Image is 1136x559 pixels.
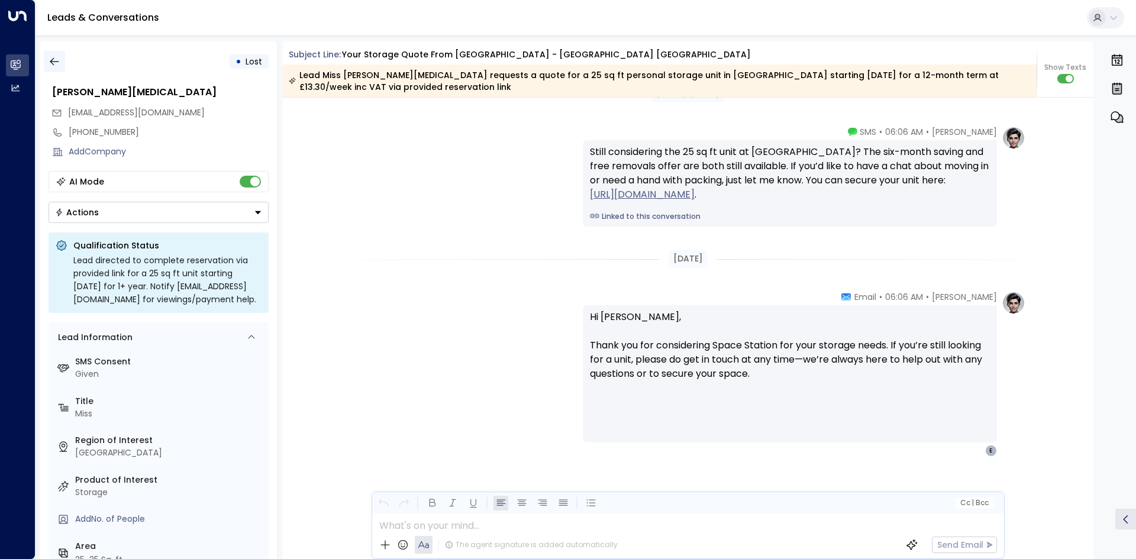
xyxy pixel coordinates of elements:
p: Hi [PERSON_NAME], Thank you for considering Space Station for your storage needs. If you’re still... [590,310,990,395]
div: Given [75,368,264,380]
a: Linked to this conversation [590,211,990,222]
div: Lead Information [54,331,133,344]
span: Subject Line: [289,49,341,60]
div: Your storage quote from [GEOGRAPHIC_DATA] - [GEOGRAPHIC_DATA] [GEOGRAPHIC_DATA] [342,49,751,61]
div: Actions [55,207,99,218]
span: Email [854,291,876,303]
img: profile-logo.png [1002,291,1025,315]
div: AddNo. of People [75,513,264,525]
div: Storage [75,486,264,499]
span: Show Texts [1044,62,1086,73]
button: Redo [396,496,411,510]
button: Actions [49,202,269,223]
span: 06:06 AM [885,126,923,138]
div: The agent signature is added automatically [445,539,618,550]
span: • [879,126,882,138]
label: SMS Consent [75,356,264,368]
button: Cc|Bcc [955,497,993,509]
label: Product of Interest [75,474,264,486]
p: Qualification Status [73,240,262,251]
div: Button group with a nested menu [49,202,269,223]
label: Region of Interest [75,434,264,447]
span: [EMAIL_ADDRESS][DOMAIN_NAME] [68,106,205,118]
label: Title [75,395,264,408]
label: Area [75,540,264,552]
div: Lead directed to complete reservation via provided link for a 25 sq ft unit starting [DATE] for 1... [73,254,262,306]
div: [PHONE_NUMBER] [69,126,269,138]
a: Leads & Conversations [47,11,159,24]
span: [PERSON_NAME] [932,126,997,138]
div: • [235,51,241,72]
div: Lead Miss [PERSON_NAME][MEDICAL_DATA] requests a quote for a 25 sq ft personal storage unit in [G... [289,69,1030,93]
span: • [926,291,929,303]
div: E [985,445,997,457]
div: [DATE] [669,250,708,267]
div: AddCompany [69,146,269,158]
img: profile-logo.png [1002,126,1025,150]
span: | [972,499,974,507]
span: 06:06 AM [885,291,923,303]
div: AI Mode [69,176,104,188]
span: • [879,291,882,303]
span: [PERSON_NAME] [932,291,997,303]
div: Still considering the 25 sq ft unit at [GEOGRAPHIC_DATA]? The six-month saving and free removals ... [590,145,990,202]
a: [URL][DOMAIN_NAME] [590,188,695,202]
span: SMS [860,126,876,138]
div: [GEOGRAPHIC_DATA] [75,447,264,459]
span: Cc Bcc [960,499,988,507]
div: [PERSON_NAME][MEDICAL_DATA] [52,85,269,99]
button: Undo [376,496,390,510]
div: Miss [75,408,264,420]
span: Lost [246,56,262,67]
span: elliesbeauty92@gmail.com [68,106,205,119]
span: • [926,126,929,138]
